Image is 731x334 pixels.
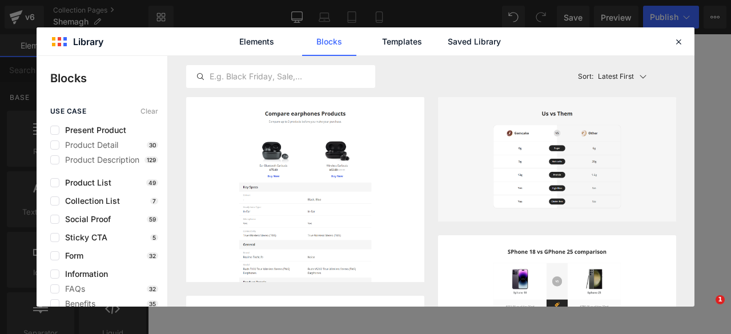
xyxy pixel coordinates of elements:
span: use case [50,107,86,115]
span: Benefits [59,299,95,308]
p: 49 [146,179,158,186]
p: Blocks [50,70,167,87]
span: Product Detail [59,140,118,150]
span: Present Product [59,126,126,135]
span: Sort: [578,73,593,81]
p: 32 [147,285,158,292]
span: Collection List [59,196,120,206]
span: Product Description [59,155,139,164]
button: Latest FirstSort:Latest First [573,56,676,97]
p: Latest First [598,71,634,82]
a: Saved Library [447,27,501,56]
span: Information [59,269,108,279]
p: 5 [150,234,158,241]
span: Social Proof [59,215,111,224]
p: 30 [147,142,158,148]
a: Blocks [302,27,356,56]
img: image [438,97,676,222]
span: 1 [716,295,725,304]
p: 7 [150,198,158,204]
span: FAQs [59,284,85,293]
span: Product List [59,178,111,187]
a: Templates [375,27,429,56]
p: 129 [144,156,158,163]
input: E.g. Black Friday, Sale,... [187,70,375,83]
span: Sticky CTA [59,233,107,242]
p: 32 [147,252,158,259]
span: Form [59,251,83,260]
p: 35 [147,300,158,307]
span: Clear [140,107,158,115]
p: 59 [147,216,158,223]
iframe: Intercom live chat [692,295,720,323]
a: Elements [230,27,284,56]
